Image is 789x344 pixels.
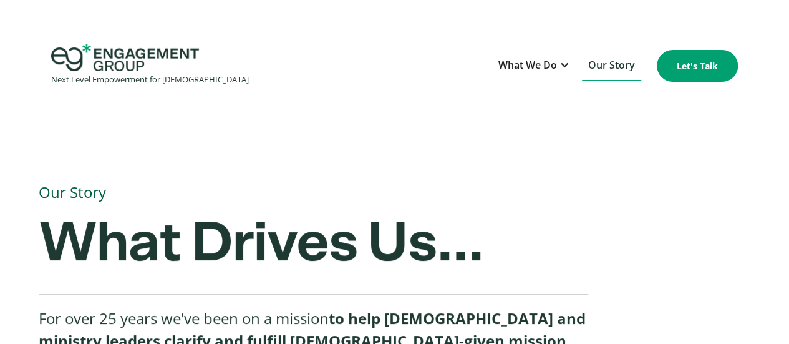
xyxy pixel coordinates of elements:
div: What We Do [492,51,576,81]
img: Engagement Group Logo Icon [51,44,199,71]
a: Our Story [582,51,641,81]
div: Next Level Empowerment for [DEMOGRAPHIC_DATA] [51,71,249,88]
a: Let's Talk [657,50,738,82]
a: home [51,44,249,88]
div: What We Do [498,57,557,74]
strong: What Drives Us... [39,215,483,272]
h1: Our Story [39,179,725,206]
